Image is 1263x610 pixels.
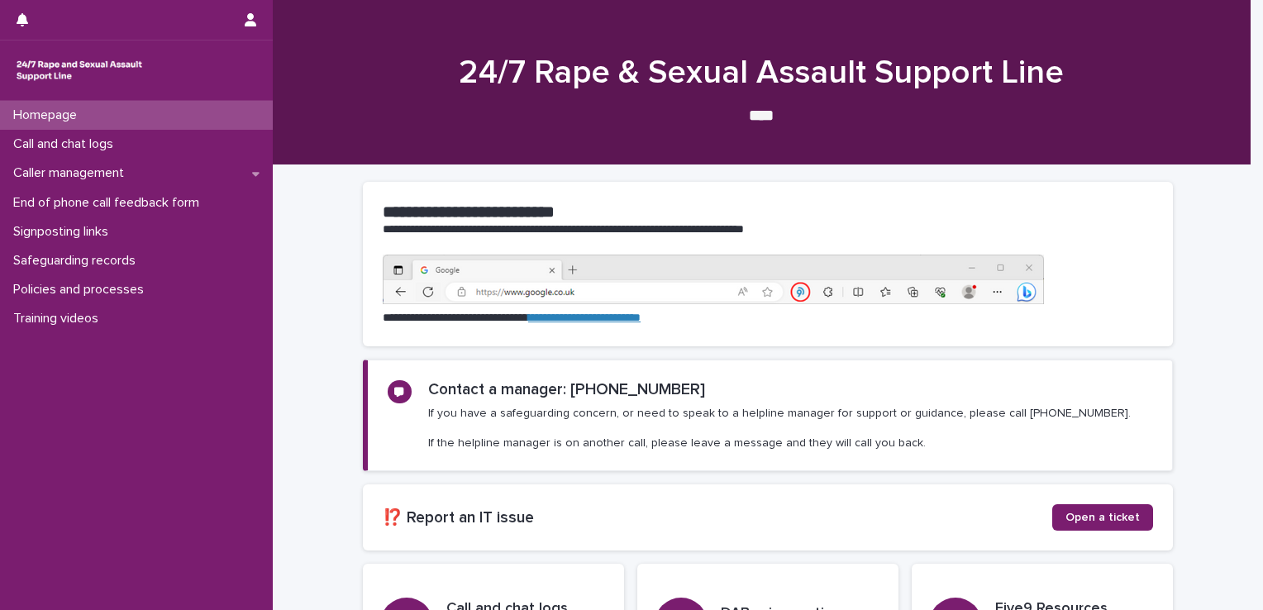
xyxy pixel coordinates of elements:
[7,107,90,123] p: Homepage
[13,54,145,87] img: rhQMoQhaT3yELyF149Cw
[7,165,137,181] p: Caller management
[428,380,705,399] h2: Contact a manager: [PHONE_NUMBER]
[356,53,1166,93] h1: 24/7 Rape & Sexual Assault Support Line
[383,508,1052,527] h2: ⁉️ Report an IT issue
[428,406,1131,451] p: If you have a safeguarding concern, or need to speak to a helpline manager for support or guidanc...
[7,136,126,152] p: Call and chat logs
[1065,512,1140,523] span: Open a ticket
[7,224,122,240] p: Signposting links
[383,255,1044,304] img: https%3A%2F%2Fcdn.document360.io%2F0deca9d6-0dac-4e56-9e8f-8d9979bfce0e%2FImages%2FDocumentation%...
[7,311,112,326] p: Training videos
[1052,504,1153,531] a: Open a ticket
[7,282,157,298] p: Policies and processes
[7,253,149,269] p: Safeguarding records
[7,195,212,211] p: End of phone call feedback form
